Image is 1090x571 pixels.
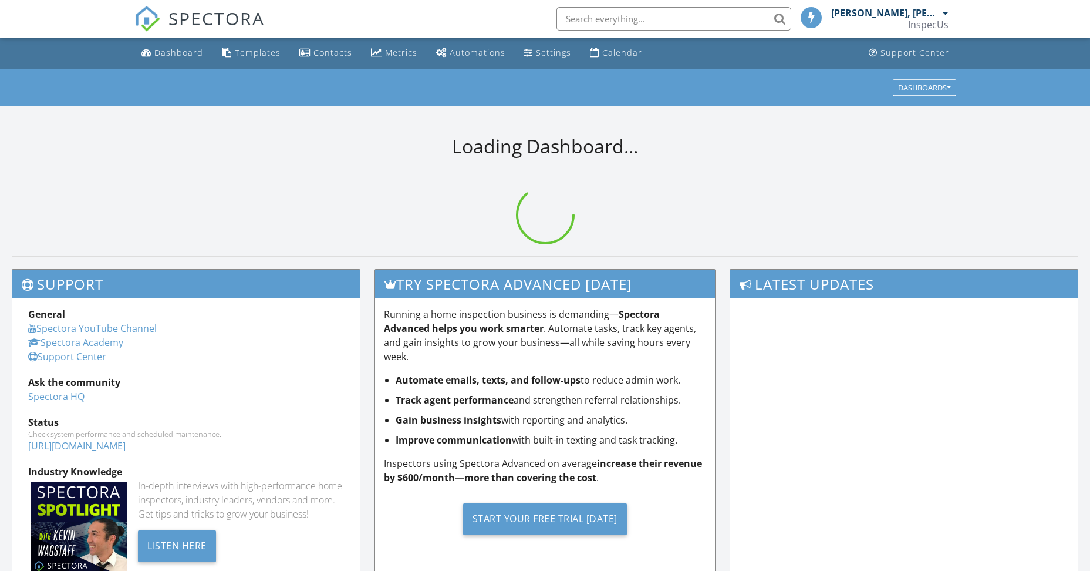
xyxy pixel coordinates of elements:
[431,42,510,64] a: Automations (Basic)
[396,374,581,387] strong: Automate emails, texts, and follow-ups
[908,19,949,31] div: InspecUs
[384,308,660,335] strong: Spectora Advanced helps you work smarter
[28,322,157,335] a: Spectora YouTube Channel
[168,6,265,31] span: SPECTORA
[235,47,281,58] div: Templates
[28,429,344,439] div: Check system performance and scheduled maintenance.
[137,42,208,64] a: Dashboard
[880,47,949,58] div: Support Center
[396,433,707,447] li: with built-in texting and task tracking.
[28,375,344,389] div: Ask the community
[375,270,716,298] h3: Try spectora advanced [DATE]
[396,413,707,427] li: with reporting and analytics.
[396,414,501,426] strong: Gain business insights
[134,6,160,32] img: The Best Home Inspection Software - Spectora
[217,42,285,64] a: Templates
[898,83,951,92] div: Dashboards
[396,393,707,407] li: and strengthen referral relationships.
[138,530,216,562] div: Listen Here
[450,47,505,58] div: Automations
[28,415,344,429] div: Status
[134,16,265,41] a: SPECTORA
[396,394,514,407] strong: Track agent performance
[463,503,627,535] div: Start Your Free Trial [DATE]
[138,539,216,552] a: Listen Here
[585,42,647,64] a: Calendar
[556,7,791,31] input: Search everything...
[12,270,360,298] h3: Support
[28,439,126,452] a: [URL][DOMAIN_NAME]
[138,479,343,521] div: In-depth interviews with high-performance home inspectors, industry leaders, vendors and more. Ge...
[28,308,65,321] strong: General
[154,47,203,58] div: Dashboard
[295,42,357,64] a: Contacts
[28,390,85,403] a: Spectora HQ
[384,307,707,364] p: Running a home inspection business is demanding— . Automate tasks, track key agents, and gain ins...
[384,456,707,485] p: Inspectors using Spectora Advanced on average .
[385,47,417,58] div: Metrics
[831,7,940,19] div: [PERSON_NAME], [PERSON_NAME]
[730,270,1078,298] h3: Latest Updates
[366,42,422,64] a: Metrics
[893,79,956,96] button: Dashboards
[384,457,702,484] strong: increase their revenue by $600/month—more than covering the cost
[864,42,954,64] a: Support Center
[384,494,707,544] a: Start Your Free Trial [DATE]
[396,434,512,446] strong: Improve communication
[519,42,576,64] a: Settings
[602,47,642,58] div: Calendar
[28,350,106,363] a: Support Center
[313,47,352,58] div: Contacts
[536,47,571,58] div: Settings
[28,465,344,479] div: Industry Knowledge
[28,336,123,349] a: Spectora Academy
[396,373,707,387] li: to reduce admin work.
